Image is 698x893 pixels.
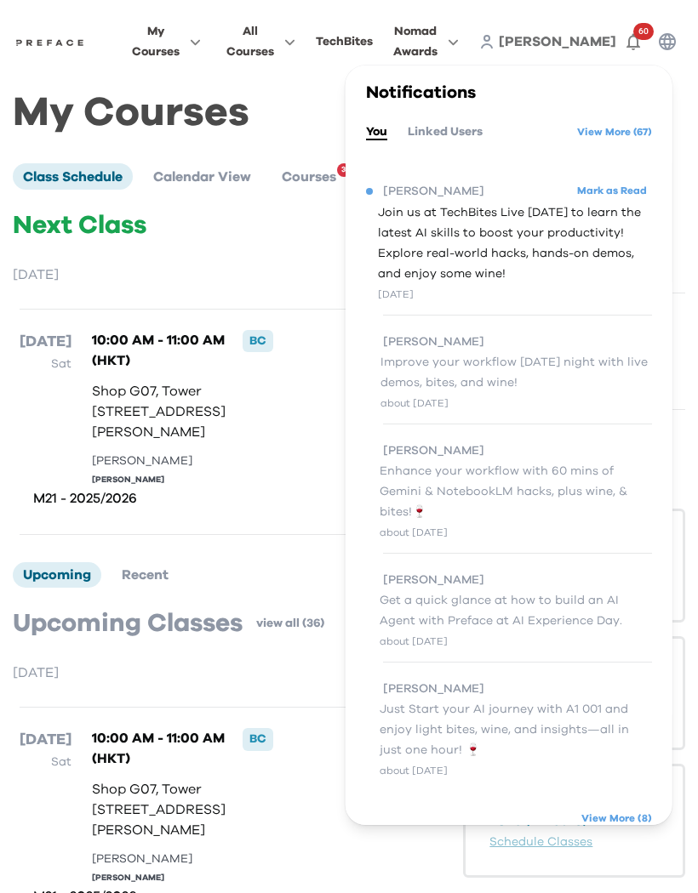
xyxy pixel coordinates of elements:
div: about [DATE] [380,522,652,543]
div: [DATE] [378,284,652,304]
div: BC [243,330,273,352]
p: Next Class [13,210,439,241]
span: [PERSON_NAME] [383,181,484,202]
div: [PERSON_NAME] [92,872,226,884]
a: view all (36) [256,615,324,632]
span: [PERSON_NAME] [383,570,484,590]
span: Recent [122,568,169,582]
p: Sat [20,354,72,374]
button: You [366,122,387,141]
p: [DATE] [20,728,72,752]
span: Join us at TechBites Live [DATE] to learn the latest AI skills to boost your productivity! Explor... [378,202,652,284]
div: TechBites [316,31,373,52]
p: [DATE] [20,330,72,354]
span: Class Schedule [23,170,123,184]
span: Notifications [366,84,476,101]
p: Sat [20,752,72,772]
p: M21 - 2025/2026 [33,490,205,507]
span: All Courses [226,21,274,62]
span: Courses [282,170,336,184]
div: [PERSON_NAME] [92,850,226,868]
div: BC [243,728,273,750]
span: Calendar View [153,170,251,184]
span: My Courses [132,21,180,62]
span: [PERSON_NAME] [383,679,484,699]
button: Nomad Awards [388,20,464,63]
a: Schedule Classes [489,836,592,848]
a: View More (8) [581,805,652,832]
p: Upcoming Classes [13,608,243,639]
div: about [DATE] [380,631,652,651]
div: [PERSON_NAME] [92,452,226,470]
p: [DATE] [13,663,439,683]
span: [PERSON_NAME] [383,332,484,352]
h1: My Courses [13,104,685,122]
div: [PERSON_NAME] [92,474,226,486]
div: about [DATE] [379,760,651,781]
button: Linked Users [408,122,483,141]
button: All Courses [221,20,300,63]
p: Shop G07, Tower [STREET_ADDRESS][PERSON_NAME] [92,779,226,840]
button: Mark as Read [572,179,652,202]
p: [DATE] [13,264,439,285]
span: Improve your workflow [DATE] night with live demos, bites, and wine! [380,352,652,393]
span: Upcoming [23,568,91,582]
a: Preface Logo [14,35,86,48]
a: [PERSON_NAME] [499,31,616,52]
span: Just Start your AI journey with A1 001 and enjoy light bites, wine, and insights—all in just one ... [379,699,651,760]
button: 60 [616,25,650,59]
span: 60 [633,23,654,40]
span: Get a quick glance at how to build an AI Agent with Preface at AI Experience Day. [380,590,652,631]
span: Enhance your workflow with 60 mins of Gemini & NotebookLM hacks, plus wine, & bites!🍷 [380,461,652,522]
span: [PERSON_NAME] [383,441,484,461]
button: My Courses [127,20,206,63]
a: View More (67) [577,118,652,145]
span: [PERSON_NAME] [499,35,616,48]
img: Preface Logo [14,36,86,49]
span: Nomad Awards [393,21,438,62]
p: 10:00 AM - 11:00 AM (HKT) [92,728,226,769]
div: about [DATE] [380,393,652,413]
p: Shop G07, Tower [STREET_ADDRESS][PERSON_NAME] [92,381,226,442]
p: 10:00 AM - 11:00 AM (HKT) [92,330,226,371]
